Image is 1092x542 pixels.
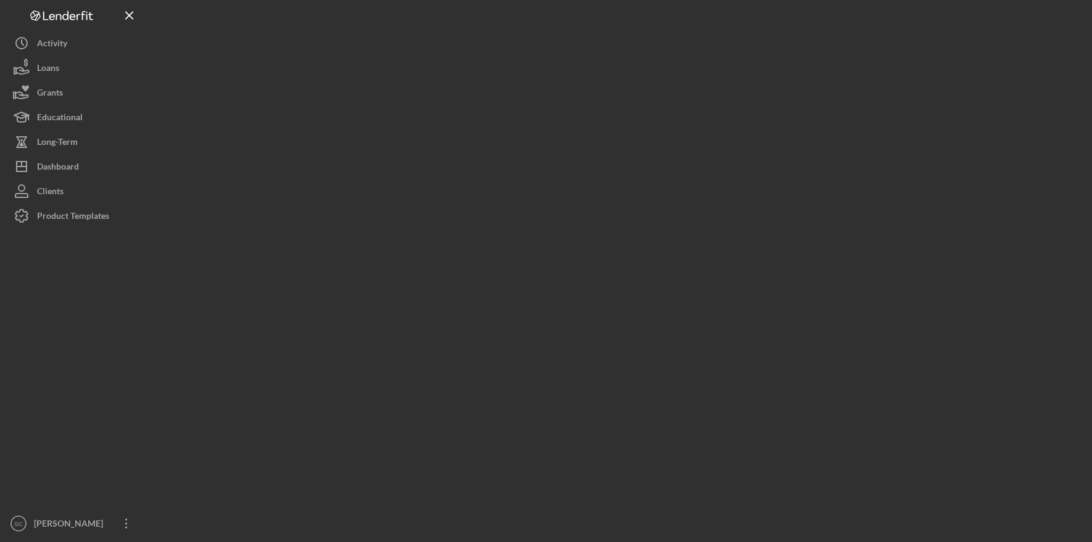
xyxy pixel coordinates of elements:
[37,80,63,108] div: Grants
[6,203,142,228] button: Product Templates
[37,31,67,59] div: Activity
[37,203,109,231] div: Product Templates
[37,129,78,157] div: Long-Term
[6,31,142,55] button: Activity
[31,511,111,539] div: [PERSON_NAME]
[6,511,142,536] button: SC[PERSON_NAME]
[6,154,142,179] button: Dashboard
[6,105,142,129] button: Educational
[37,55,59,83] div: Loans
[6,179,142,203] button: Clients
[37,105,83,133] div: Educational
[37,179,64,207] div: Clients
[6,80,142,105] button: Grants
[14,520,22,527] text: SC
[37,154,79,182] div: Dashboard
[6,129,142,154] button: Long-Term
[6,55,142,80] button: Loans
